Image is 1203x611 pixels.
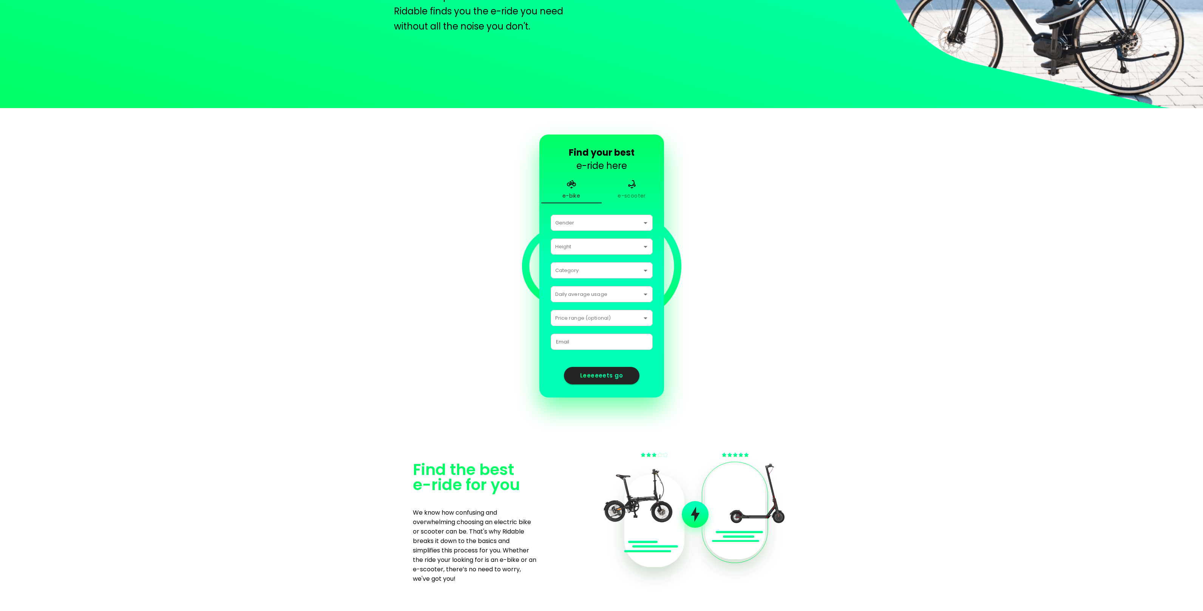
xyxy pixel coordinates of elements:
p: We know how confusing and overwhelming choosing an electric bike or scooter can be. That's why Ri... [413,508,537,583]
span: e-scooter [606,180,658,201]
input: Email [551,332,653,351]
span: Find the best e-ride for you [413,459,520,495]
span: e-bike [546,180,597,201]
strong: Find your best [569,146,635,159]
img: logo [522,212,681,320]
span: Leeeeeets go [577,371,626,381]
img: Electric Scooter Icon [627,180,636,189]
img: imageSection [596,447,791,597]
button: Leeeeeets go [564,367,639,384]
p: e-ride here [569,146,635,172]
img: Electric Bike Icon [567,180,576,189]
